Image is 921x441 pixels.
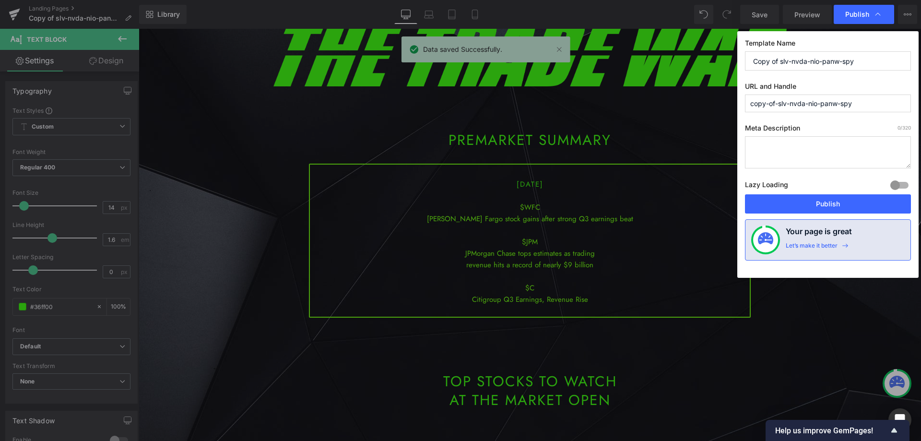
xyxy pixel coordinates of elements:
[745,194,911,214] button: Publish
[775,425,900,436] button: Show survey - Help us improve GemPages!
[171,173,611,184] div: $WFC
[745,82,911,95] label: URL and Handle
[775,426,888,435] span: Help us improve GemPages!
[758,232,773,248] img: onboarding-status.svg
[745,39,911,51] label: Template Name
[897,125,911,131] span: /320
[171,184,611,196] div: [PERSON_NAME] Fargo stock gains after strong Q3 earnings beat
[171,230,611,242] div: revenue hits a record of nearly $9 billion
[845,10,869,19] span: Publish
[786,226,852,242] h4: Your page is great
[171,253,611,265] div: $C
[378,150,405,161] span: [DATE]
[786,242,838,254] div: Let’s make it better
[171,219,611,230] div: JPMorgan Chase tops estimates as trading
[745,124,911,136] label: Meta Description
[171,207,611,219] div: $JPM
[745,179,788,194] label: Lazy Loading
[897,125,900,131] span: 0
[888,408,911,431] div: Open Intercom Messenger
[111,106,672,117] h1: PREMARKET SUMMARY
[171,265,611,276] div: Citigroup Q3 Earnings, Revenue Rise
